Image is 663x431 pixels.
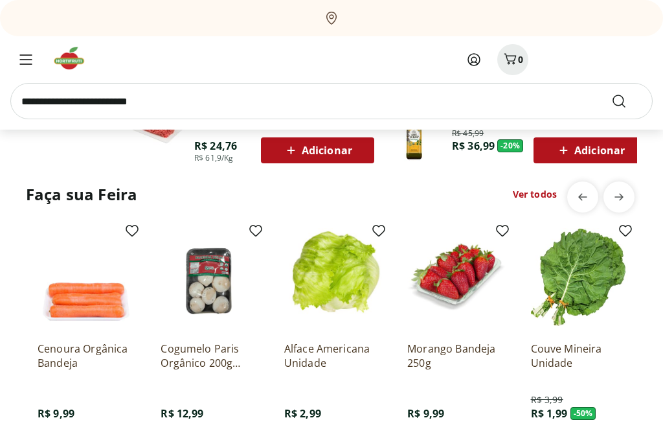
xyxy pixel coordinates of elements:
[10,44,41,75] button: Menu
[452,126,484,139] span: R$ 45,99
[513,189,557,202] a: Ver todos
[161,229,258,326] img: Cogumelo Paris Orgânico 200g Unidade
[531,229,628,326] img: Couve Mineira Unidade
[611,93,642,109] button: Submit Search
[497,140,523,153] span: - 20 %
[603,182,635,213] button: next
[283,143,352,159] span: Adicionar
[497,44,528,75] button: Carrinho
[284,407,321,421] span: R$ 2,99
[407,229,504,326] img: Morango Bandeja 250g
[518,53,523,65] span: 0
[261,138,374,164] button: Adicionar
[194,154,234,164] span: R$ 61,9/Kg
[38,407,74,421] span: R$ 9,99
[407,342,504,371] a: Morango Bandeja 250g
[407,407,444,421] span: R$ 9,99
[570,408,596,421] span: - 50 %
[531,407,568,421] span: R$ 1,99
[161,342,258,371] a: Cogumelo Paris Orgânico 200g Unidade
[534,138,647,164] button: Adicionar
[161,407,203,421] span: R$ 12,99
[452,139,495,154] span: R$ 36,99
[38,229,135,326] img: Cenoura Orgânica Bandeja
[127,100,189,162] img: Patinho Moído
[26,185,137,205] h2: Faça sua Feira
[556,143,625,159] span: Adicionar
[385,100,447,162] img: Azeite de Oliva Extra Virgem Natural da Terra 500ml
[567,182,598,213] button: previous
[531,342,628,371] a: Couve Mineira Unidade
[52,45,95,71] img: Hortifruti
[38,342,135,371] a: Cenoura Orgânica Bandeja
[284,229,381,326] img: Alface Americana Unidade
[10,83,653,119] input: search
[531,394,563,407] span: R$ 3,99
[284,342,381,371] a: Alface Americana Unidade
[194,139,237,154] span: R$ 24,76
